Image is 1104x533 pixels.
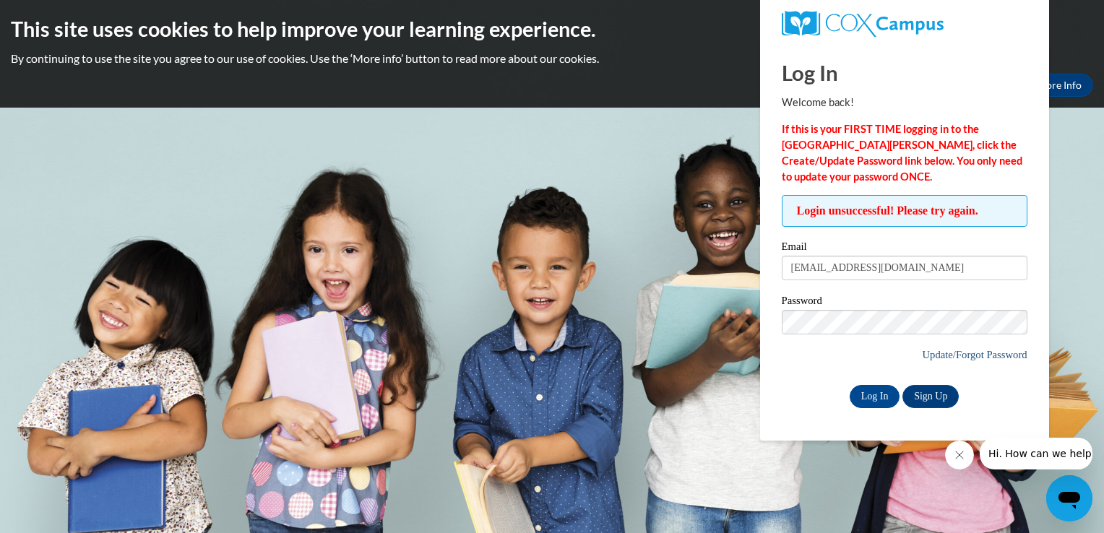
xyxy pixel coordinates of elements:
[782,295,1027,310] label: Password
[782,195,1027,227] span: Login unsuccessful! Please try again.
[1046,475,1092,521] iframe: Button to launch messaging window
[850,385,900,408] input: Log In
[11,51,1093,66] p: By continuing to use the site you agree to our use of cookies. Use the ‘More info’ button to read...
[782,58,1027,87] h1: Log In
[782,11,944,37] img: COX Campus
[782,95,1027,110] p: Welcome back!
[9,10,117,22] span: Hi. How can we help?
[945,441,974,469] iframe: Close message
[902,385,959,408] a: Sign Up
[782,11,1027,37] a: COX Campus
[1025,74,1093,97] a: More Info
[11,14,1093,43] h2: This site uses cookies to help improve your learning experience.
[782,241,1027,256] label: Email
[923,349,1027,360] a: Update/Forgot Password
[980,438,1092,469] iframe: Message from company
[782,123,1022,183] strong: If this is your FIRST TIME logging in to the [GEOGRAPHIC_DATA][PERSON_NAME], click the Create/Upd...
